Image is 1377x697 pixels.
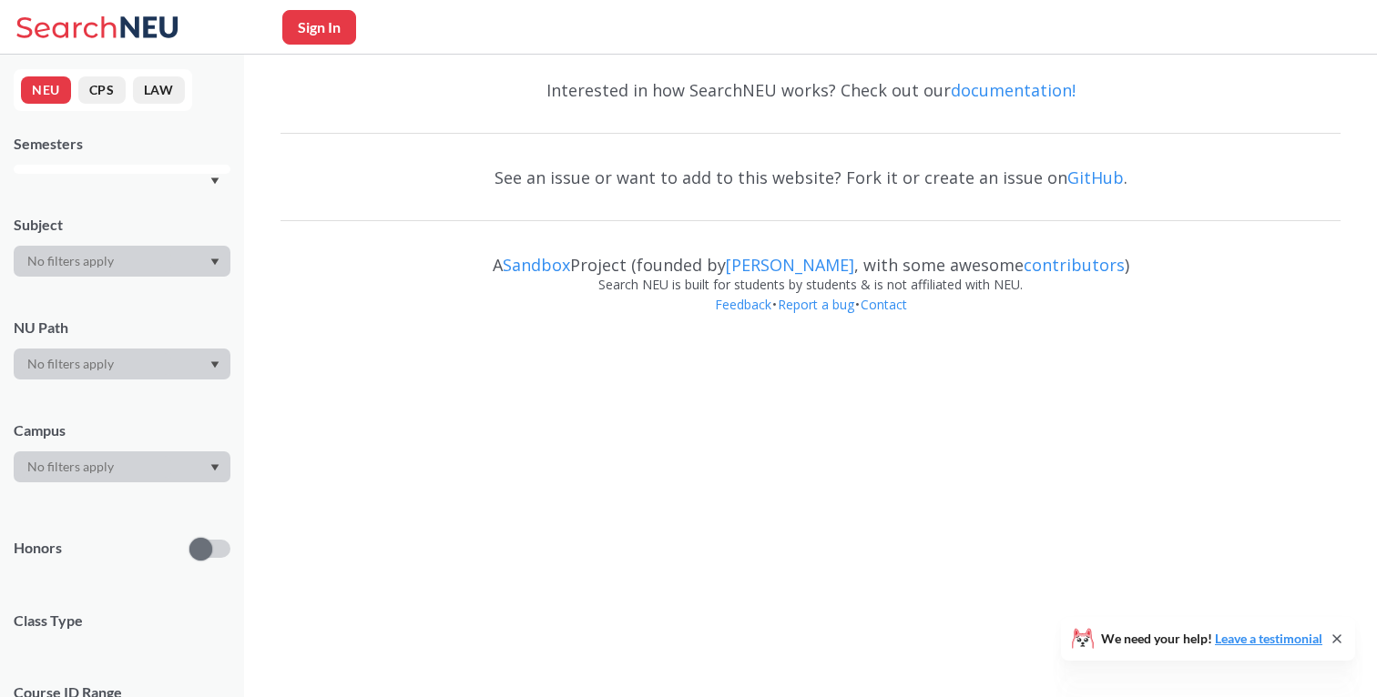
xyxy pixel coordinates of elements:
[133,76,185,104] button: LAW
[714,296,772,313] a: Feedback
[282,10,356,45] button: Sign In
[280,238,1341,275] div: A Project (founded by , with some awesome )
[280,151,1341,204] div: See an issue or want to add to this website? Fork it or create an issue on .
[210,464,219,471] svg: Dropdown arrow
[777,296,855,313] a: Report a bug
[14,318,230,338] div: NU Path
[14,420,230,440] div: Campus
[14,538,62,559] p: Honors
[14,246,230,277] div: Dropdown arrow
[210,361,219,369] svg: Dropdown arrow
[14,215,230,235] div: Subject
[14,451,230,482] div: Dropdown arrow
[1067,167,1124,188] a: GitHub
[280,295,1341,342] div: • •
[280,275,1341,295] div: Search NEU is built for students by students & is not affiliated with NEU.
[280,64,1341,116] div: Interested in how SearchNEU works? Check out our
[503,254,570,276] a: Sandbox
[21,76,71,104] button: NEU
[1215,631,1322,646] a: Leave a testimonial
[210,258,219,266] svg: Dropdown arrow
[951,79,1076,101] a: documentation!
[210,177,219,185] svg: Dropdown arrow
[1101,632,1322,645] span: We need your help!
[1024,254,1125,276] a: contributors
[14,348,230,379] div: Dropdown arrow
[14,134,230,154] div: Semesters
[726,254,854,276] a: [PERSON_NAME]
[14,611,230,631] span: Class Type
[860,296,908,313] a: Contact
[78,76,126,104] button: CPS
